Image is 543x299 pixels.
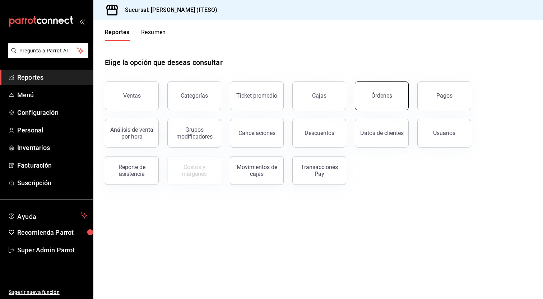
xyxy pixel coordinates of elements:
[17,108,87,117] span: Configuración
[417,81,471,110] button: Pagos
[5,52,88,60] a: Pregunta a Parrot AI
[17,228,87,237] span: Recomienda Parrot
[230,156,284,185] button: Movimientos de cajas
[110,164,154,177] div: Reporte de asistencia
[105,57,223,68] h1: Elige la opción que deseas consultar
[417,119,471,148] button: Usuarios
[371,92,392,99] div: Órdenes
[105,29,166,41] div: navigation tabs
[79,19,85,24] button: open_drawer_menu
[105,29,130,41] button: Reportes
[8,43,88,58] button: Pregunta a Parrot AI
[19,47,77,55] span: Pregunta a Parrot AI
[17,125,87,135] span: Personal
[236,92,277,99] div: Ticket promedio
[181,92,208,99] div: Categorías
[17,160,87,170] span: Facturación
[167,81,221,110] button: Categorías
[172,126,217,140] div: Grupos modificadores
[292,156,346,185] button: Transacciones Pay
[17,245,87,255] span: Super Admin Parrot
[292,81,346,110] a: Cajas
[433,130,455,136] div: Usuarios
[9,289,87,296] span: Sugerir nueva función
[167,156,221,185] button: Contrata inventarios para ver este reporte
[17,211,78,220] span: Ayuda
[17,73,87,82] span: Reportes
[167,119,221,148] button: Grupos modificadores
[230,119,284,148] button: Cancelaciones
[297,164,342,177] div: Transacciones Pay
[305,130,334,136] div: Descuentos
[436,92,452,99] div: Pagos
[355,119,409,148] button: Datos de clientes
[105,156,159,185] button: Reporte de asistencia
[110,126,154,140] div: Análisis de venta por hora
[105,119,159,148] button: Análisis de venta por hora
[119,6,217,14] h3: Sucursal: [PERSON_NAME] (ITESO)
[238,130,275,136] div: Cancelaciones
[17,90,87,100] span: Menú
[17,143,87,153] span: Inventarios
[141,29,166,41] button: Resumen
[172,164,217,177] div: Costos y márgenes
[360,130,404,136] div: Datos de clientes
[355,81,409,110] button: Órdenes
[123,92,141,99] div: Ventas
[17,178,87,188] span: Suscripción
[312,92,327,100] div: Cajas
[105,81,159,110] button: Ventas
[235,164,279,177] div: Movimientos de cajas
[292,119,346,148] button: Descuentos
[230,81,284,110] button: Ticket promedio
